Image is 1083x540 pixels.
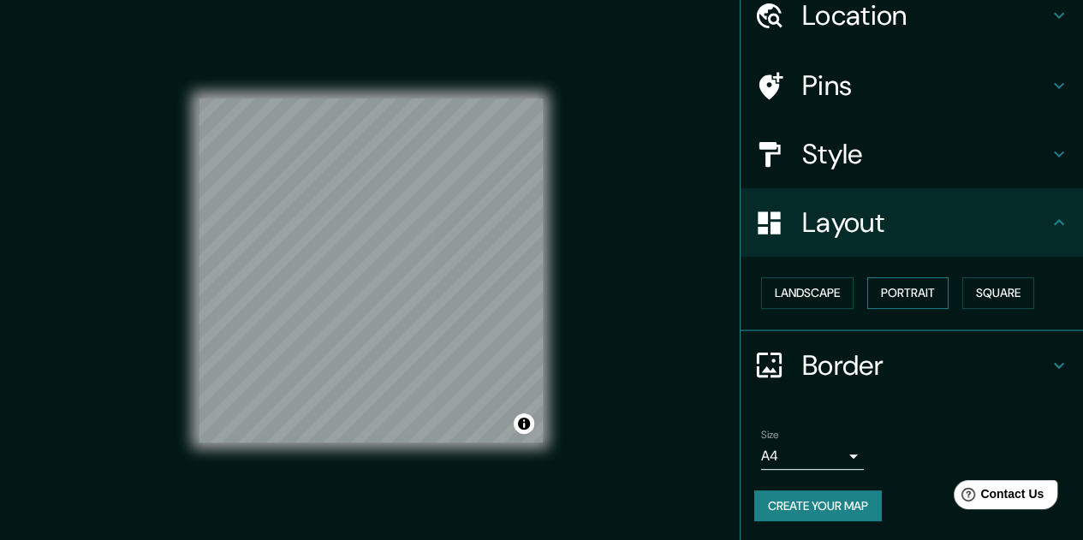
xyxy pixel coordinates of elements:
[514,413,534,434] button: Toggle attribution
[754,490,882,522] button: Create your map
[761,277,854,309] button: Landscape
[741,188,1083,257] div: Layout
[761,442,864,470] div: A4
[802,68,1049,103] h4: Pins
[802,205,1049,240] h4: Layout
[741,51,1083,120] div: Pins
[741,331,1083,400] div: Border
[802,137,1049,171] h4: Style
[741,120,1083,188] div: Style
[761,427,779,442] label: Size
[199,98,543,442] canvas: Map
[867,277,949,309] button: Portrait
[931,473,1064,521] iframe: Help widget launcher
[962,277,1034,309] button: Square
[802,348,1049,383] h4: Border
